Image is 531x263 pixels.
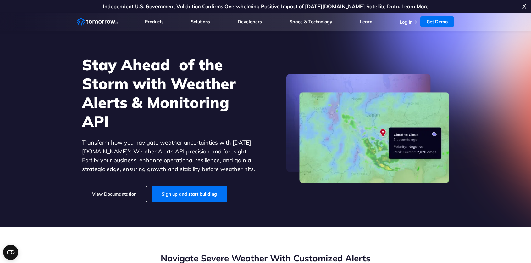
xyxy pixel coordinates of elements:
a: Products [145,19,163,25]
a: View Documantation [82,186,147,202]
p: Transform how you navigate weather uncertainties with [DATE][DOMAIN_NAME]’s Weather Alerts API pr... [82,138,255,174]
a: Home link [77,17,118,26]
button: Open CMP widget [3,245,18,260]
a: Space & Technology [290,19,332,25]
a: Solutions [191,19,210,25]
a: Sign up and start building [152,186,227,202]
a: Learn [360,19,372,25]
a: Get Demo [420,16,454,27]
a: Independent U.S. Government Validation Confirms Overwhelming Positive Impact of [DATE][DOMAIN_NAM... [103,3,429,9]
a: Log In [400,19,412,25]
a: Developers [238,19,262,25]
h1: Stay Ahead of the Storm with Weather Alerts & Monitoring API [82,55,255,131]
